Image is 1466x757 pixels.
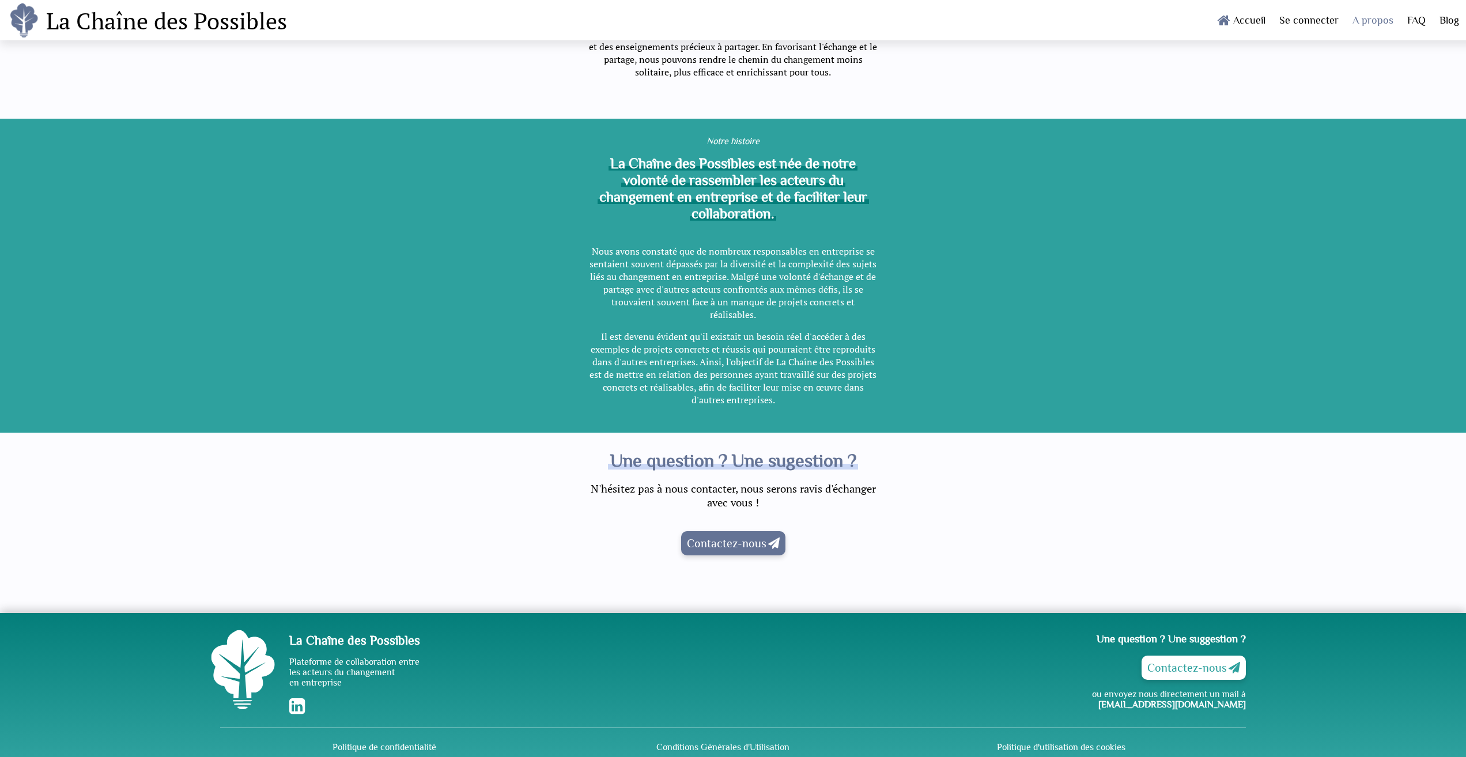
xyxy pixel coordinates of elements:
[733,689,1246,710] p: ou envoyez nous directement un mail à
[605,450,862,471] h1: Une question ? Une sugestion ?
[1098,699,1246,710] a: [EMAIL_ADDRESS][DOMAIN_NAME]
[706,136,760,146] i: Notre histoire
[9,3,41,37] img: logo
[589,28,877,78] p: Nous croyons fermement que chacun a, à son niveau, des expériences et des enseignements précieux ...
[595,155,871,222] h3: La Chaîne des Possibles est née de notre volonté de rassembler les acteurs du changement en entre...
[589,245,877,321] p: Nous avons constaté que de nombreux responsables en entreprise se sentaient souvent dépassés par ...
[289,657,733,688] p: Plateforme de collaboration entre les acteurs du changement en entreprise
[681,531,785,555] a: Contactez-nous
[333,742,436,752] a: Politique de confidentialité
[589,330,877,406] p: Il est devenu évident qu'il existait un besoin réel d'accéder à des exemples de projets concrets ...
[733,633,1246,645] h3: Une question ? Une suggestion ?
[1142,656,1246,680] a: Contactez-nous
[46,3,287,37] h1: La Chaîne des Possibles
[589,482,877,509] h3: N'hésitez pas à nous contacter, nous serons ravis d'échanger avec vous !
[997,742,1125,752] a: Politique d'utilisation des cookies
[289,633,733,648] h1: La Chaîne des Possibles
[656,742,789,752] a: Conditions Générales d'Utilisation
